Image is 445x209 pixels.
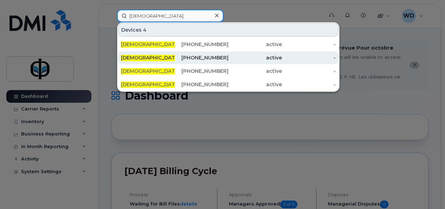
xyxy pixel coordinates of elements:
[121,41,180,47] span: [DEMOGRAPHIC_DATA]
[282,54,336,61] div: -
[118,38,338,51] a: [DEMOGRAPHIC_DATA]Bhatti[PHONE_NUMBER]active-
[228,81,282,88] div: active
[282,68,336,75] div: -
[175,68,228,75] div: [PHONE_NUMBER]
[228,68,282,75] div: active
[121,81,175,88] div: Naeem
[121,55,180,61] span: [DEMOGRAPHIC_DATA]
[121,81,180,88] span: [DEMOGRAPHIC_DATA]
[282,81,336,88] div: -
[121,68,175,75] div: [PERSON_NAME]
[228,54,282,61] div: active
[118,78,338,91] a: [DEMOGRAPHIC_DATA]Naeem[PHONE_NUMBER]active-
[118,23,338,37] div: Devices
[121,54,175,61] div: Qamar
[118,51,338,64] a: [DEMOGRAPHIC_DATA]Qamar[PHONE_NUMBER]active-
[121,68,180,74] span: [DEMOGRAPHIC_DATA]
[175,41,228,48] div: [PHONE_NUMBER]
[175,81,228,88] div: [PHONE_NUMBER]
[118,65,338,77] a: [DEMOGRAPHIC_DATA][PERSON_NAME][PHONE_NUMBER]active-
[228,41,282,48] div: active
[143,26,147,33] span: 4
[282,41,336,48] div: -
[121,41,175,48] div: Bhatti
[175,54,228,61] div: [PHONE_NUMBER]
